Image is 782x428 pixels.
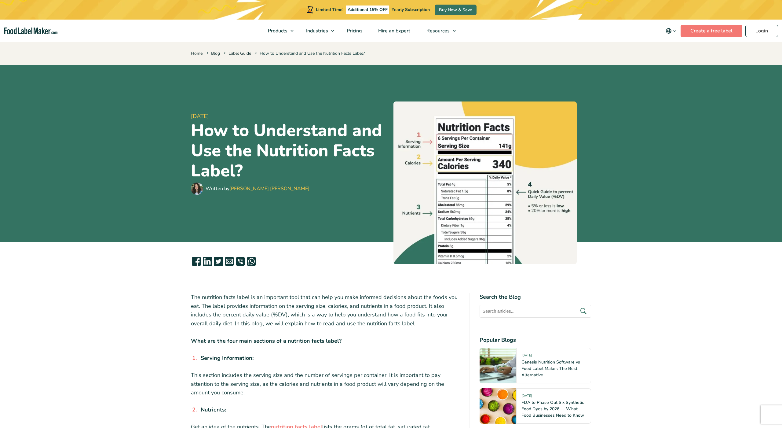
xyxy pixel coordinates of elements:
p: The nutrition facts label is an important tool that can help you make informed decisions about th... [191,293,460,328]
div: Written by [206,185,309,192]
a: Blog [211,50,220,56]
span: How to Understand and Use the Nutrition Facts Label? [254,50,365,56]
a: Hire an Expert [370,20,417,42]
span: Additional 15% OFF [346,6,389,14]
a: Genesis Nutrition Software vs Food Label Maker: The Best Alternative [521,359,580,378]
span: Hire an Expert [376,28,411,34]
a: Resources [418,20,459,42]
a: Login [745,25,778,37]
a: Industries [298,20,337,42]
span: [DATE] [521,353,532,360]
strong: Nutrients: [201,406,226,413]
strong: Serving Information: [201,354,254,362]
span: Pricing [345,28,363,34]
p: This section includes the serving size and the number of servings per container. It is important ... [191,371,460,397]
a: Create a free label [681,25,742,37]
a: Pricing [339,20,369,42]
span: Industries [304,28,329,34]
a: Buy Now & Save [435,5,477,15]
span: [DATE] [191,112,389,120]
input: Search articles... [480,305,591,318]
h4: Search the Blog [480,293,591,301]
span: [DATE] [521,393,532,400]
span: Yearly Subscription [392,7,430,13]
img: Maria Abi Hanna - Food Label Maker [191,183,203,195]
a: FDA to Phase Out Six Synthetic Food Dyes by 2026 — What Food Businesses Need to Know [521,400,584,418]
strong: What are the four main sections of a nutrition facts label? [191,337,342,345]
span: Products [266,28,288,34]
span: Limited Time! [316,7,343,13]
a: [PERSON_NAME] [PERSON_NAME] [229,185,309,192]
a: Home [191,50,203,56]
h4: Popular Blogs [480,336,591,344]
img: nutrition facts label with its different components [393,101,577,264]
a: Products [260,20,297,42]
a: Label Guide [228,50,251,56]
span: Resources [425,28,450,34]
h1: How to Understand and Use the Nutrition Facts Label? [191,120,389,181]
